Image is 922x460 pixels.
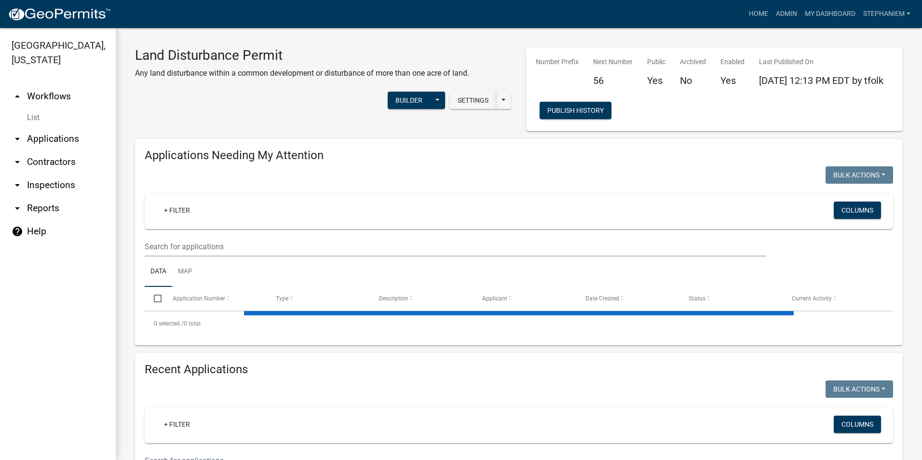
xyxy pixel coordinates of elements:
button: Builder [388,92,430,109]
button: Settings [450,92,496,109]
p: Enabled [720,57,745,67]
span: Status [689,295,705,302]
h5: 56 [593,75,633,86]
button: Bulk Actions [826,166,893,184]
button: Columns [834,202,881,219]
h4: Recent Applications [145,363,893,377]
span: Date Created [585,295,619,302]
a: Data [145,257,172,287]
i: arrow_drop_down [12,179,23,191]
span: Description [379,295,408,302]
span: Application Number [173,295,225,302]
button: Bulk Actions [826,380,893,398]
h3: Land Disturbance Permit [135,47,469,64]
i: arrow_drop_down [12,133,23,145]
p: Next Number [593,57,633,67]
span: Type [276,295,288,302]
button: Publish History [540,102,611,119]
datatable-header-cell: Select [145,287,163,310]
span: [DATE] 12:13 PM EDT by tfolk [759,75,883,86]
button: Columns [834,416,881,433]
datatable-header-cell: Description [370,287,473,310]
datatable-header-cell: Status [679,287,783,310]
p: Last Published On [759,57,883,67]
h5: Yes [720,75,745,86]
h5: No [680,75,706,86]
datatable-header-cell: Applicant [473,287,576,310]
a: My Dashboard [801,5,859,23]
i: help [12,226,23,237]
a: Admin [772,5,801,23]
i: arrow_drop_down [12,156,23,168]
span: Current Activity [792,295,832,302]
datatable-header-cell: Application Number [163,287,266,310]
h4: Applications Needing My Attention [145,149,893,162]
i: arrow_drop_down [12,203,23,214]
i: arrow_drop_up [12,91,23,102]
a: Map [172,257,198,287]
datatable-header-cell: Current Activity [783,287,886,310]
p: Public [647,57,665,67]
span: Applicant [482,295,507,302]
a: + Filter [156,202,198,219]
a: StephanieM [859,5,914,23]
a: Home [745,5,772,23]
wm-modal-confirm: Workflow Publish History [540,108,611,115]
div: 0 total [145,311,893,336]
p: Number Prefix [536,57,579,67]
datatable-header-cell: Type [266,287,369,310]
h5: Yes [647,75,665,86]
input: Search for applications [145,237,766,257]
datatable-header-cell: Date Created [576,287,679,310]
a: + Filter [156,416,198,433]
p: Any land disturbance within a common development or disturbance of more than one acre of land. [135,68,469,79]
p: Archived [680,57,706,67]
span: 0 selected / [154,320,184,327]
